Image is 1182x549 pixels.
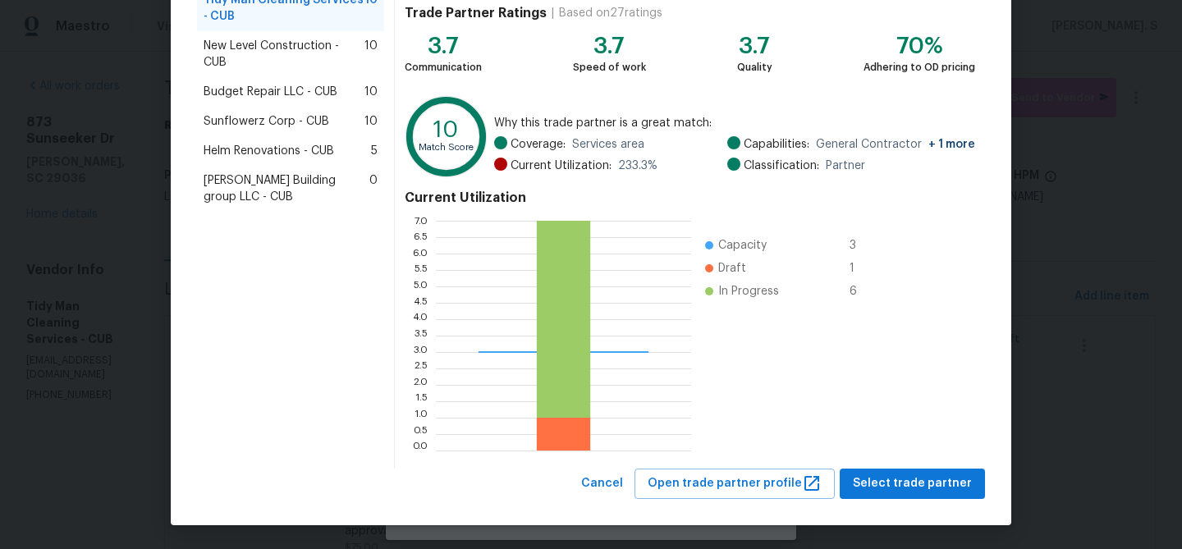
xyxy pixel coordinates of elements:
div: | [547,5,559,21]
span: General Contractor [816,136,975,153]
span: 5 [371,143,378,159]
span: 6 [850,283,876,300]
text: 3.5 [414,331,428,341]
text: 0.5 [413,429,428,439]
text: 5.0 [413,281,428,291]
text: 2.5 [414,364,428,373]
text: 6.0 [412,249,428,258]
span: Capacity [718,237,767,254]
div: Based on 27 ratings [559,5,662,21]
span: Cancel [581,474,623,494]
span: Open trade partner profile [648,474,822,494]
span: Select trade partner [853,474,972,494]
h4: Trade Partner Ratings [405,5,547,21]
text: 7.0 [415,216,428,226]
text: 1.0 [415,413,428,423]
span: Sunflowerz Corp - CUB [204,113,329,130]
text: 2.0 [413,380,428,390]
text: 4.5 [413,298,428,308]
span: 10 [364,38,378,71]
span: Classification: [744,158,819,174]
span: 10 [364,113,378,130]
div: 3.7 [737,38,772,54]
text: 10 [433,118,459,141]
span: Coverage: [511,136,566,153]
span: Budget Repair LLC - CUB [204,84,337,100]
button: Open trade partner profile [635,469,835,499]
button: Select trade partner [840,469,985,499]
text: Match Score [419,143,474,152]
span: 233.3 % [618,158,657,174]
div: 70% [864,38,975,54]
span: Partner [826,158,865,174]
span: + 1 more [928,139,975,150]
text: 0.0 [412,446,428,455]
div: Quality [737,59,772,75]
span: Why this trade partner is a great match: [494,115,975,131]
div: 3.7 [405,38,482,54]
div: Speed of work [573,59,646,75]
text: 6.5 [413,232,428,242]
div: Adhering to OD pricing [864,59,975,75]
h4: Current Utilization [405,190,975,206]
span: New Level Construction - CUB [204,38,364,71]
span: Current Utilization: [511,158,612,174]
text: 3.0 [413,347,428,357]
span: Capabilities: [744,136,809,153]
span: 3 [850,237,876,254]
span: Draft [718,260,746,277]
span: 1 [850,260,876,277]
text: 4.0 [412,314,428,324]
div: 3.7 [573,38,646,54]
span: 10 [364,84,378,100]
span: Helm Renovations - CUB [204,143,334,159]
span: 0 [369,172,378,205]
button: Cancel [575,469,630,499]
text: 1.5 [415,396,428,406]
span: In Progress [718,283,779,300]
text: 5.5 [414,265,428,275]
div: Communication [405,59,482,75]
span: [PERSON_NAME] Building group LLC - CUB [204,172,369,205]
span: Services area [572,136,644,153]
